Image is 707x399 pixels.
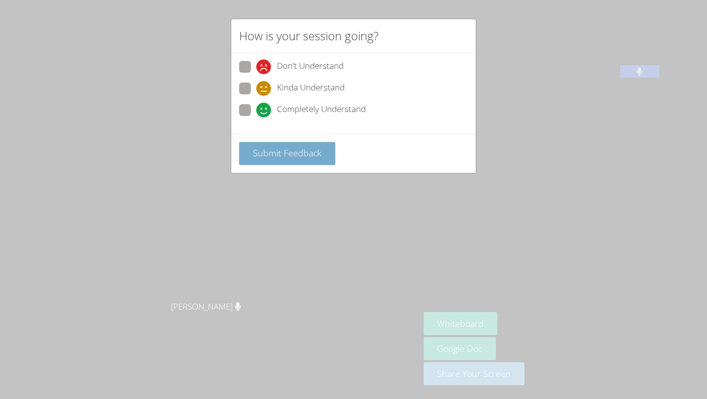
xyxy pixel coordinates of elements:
button: Submit Feedback [239,142,335,165]
span: Kinda Understand [277,81,345,96]
span: Completely Understand [277,103,366,117]
span: Don't Understand [277,59,344,74]
h2: How is your session going? [239,27,379,45]
span: Submit Feedback [253,147,322,159]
